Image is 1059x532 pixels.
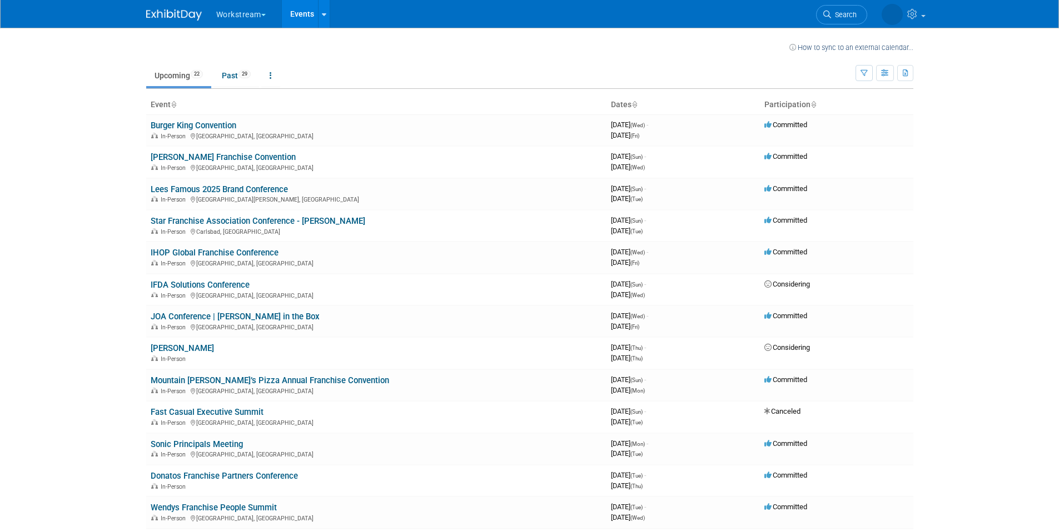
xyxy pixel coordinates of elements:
[630,377,643,383] span: (Sun)
[764,280,810,288] span: Considering
[611,481,643,490] span: [DATE]
[630,451,643,457] span: (Tue)
[151,131,602,140] div: [GEOGRAPHIC_DATA], [GEOGRAPHIC_DATA]
[611,513,645,521] span: [DATE]
[151,248,279,258] a: IHOP Global Franchise Conference
[146,65,211,86] a: Upcoming22
[611,194,643,203] span: [DATE]
[161,324,189,331] span: In-Person
[789,43,913,52] a: How to sync to an external calendar...
[647,439,648,448] span: -
[161,355,189,363] span: In-Person
[630,473,643,479] span: (Tue)
[238,70,251,78] span: 29
[611,322,639,330] span: [DATE]
[644,343,646,352] span: -
[151,228,158,234] img: In-Person Event
[611,184,646,193] span: [DATE]
[644,407,646,415] span: -
[151,343,214,353] a: [PERSON_NAME]
[630,164,645,170] span: (Wed)
[611,121,648,129] span: [DATE]
[161,388,189,395] span: In-Person
[611,386,645,394] span: [DATE]
[151,260,158,265] img: In-Person Event
[161,260,189,267] span: In-Person
[764,184,807,193] span: Committed
[151,184,288,194] a: Lees Famous 2025 Brand Conference
[151,152,296,162] a: [PERSON_NAME] Franchise Convention
[611,375,646,384] span: [DATE]
[611,471,646,479] span: [DATE]
[764,121,807,129] span: Committed
[151,292,158,298] img: In-Person Event
[644,280,646,288] span: -
[151,258,602,267] div: [GEOGRAPHIC_DATA], [GEOGRAPHIC_DATA]
[647,312,648,320] span: -
[630,122,645,128] span: (Wed)
[611,163,645,171] span: [DATE]
[630,282,643,288] span: (Sun)
[630,409,643,415] span: (Sun)
[647,248,648,256] span: -
[161,483,189,490] span: In-Person
[764,343,810,352] span: Considering
[161,419,189,426] span: In-Person
[764,471,807,479] span: Committed
[611,216,646,224] span: [DATE]
[151,355,158,361] img: In-Person Event
[606,96,760,114] th: Dates
[882,4,903,25] img: Josh Smith
[630,355,643,362] span: (Thu)
[831,11,857,19] span: Search
[213,65,259,86] a: Past29
[630,186,643,192] span: (Sun)
[764,503,807,511] span: Committed
[647,121,648,129] span: -
[764,407,801,415] span: Canceled
[764,439,807,448] span: Committed
[611,152,646,160] span: [DATE]
[151,322,602,331] div: [GEOGRAPHIC_DATA], [GEOGRAPHIC_DATA]
[611,354,643,362] span: [DATE]
[151,483,158,489] img: In-Person Event
[630,249,645,255] span: (Wed)
[151,375,389,385] a: Mountain [PERSON_NAME]’s Pizza Annual Franchise Convention
[151,133,158,138] img: In-Person Event
[644,184,646,193] span: -
[151,194,602,203] div: [GEOGRAPHIC_DATA][PERSON_NAME], [GEOGRAPHIC_DATA]
[161,515,189,522] span: In-Person
[151,503,277,513] a: Wendys Franchise People Summit
[191,70,203,78] span: 22
[644,152,646,160] span: -
[611,312,648,320] span: [DATE]
[630,388,645,394] span: (Mon)
[630,483,643,489] span: (Thu)
[611,343,646,352] span: [DATE]
[151,216,365,226] a: Star Franchise Association Conference - [PERSON_NAME]
[764,216,807,224] span: Committed
[764,312,807,320] span: Committed
[644,471,646,479] span: -
[151,451,158,456] img: In-Person Event
[611,248,648,256] span: [DATE]
[811,100,816,109] a: Sort by Participation Type
[161,164,189,172] span: In-Person
[630,515,645,521] span: (Wed)
[630,324,639,330] span: (Fri)
[151,121,236,131] a: Burger King Convention
[161,133,189,140] span: In-Person
[151,449,602,458] div: [GEOGRAPHIC_DATA], [GEOGRAPHIC_DATA]
[630,345,643,351] span: (Thu)
[151,439,243,449] a: Sonic Principals Meeting
[151,386,602,395] div: [GEOGRAPHIC_DATA], [GEOGRAPHIC_DATA]
[611,449,643,458] span: [DATE]
[630,313,645,319] span: (Wed)
[764,375,807,384] span: Committed
[760,96,913,114] th: Participation
[151,280,250,290] a: IFDA Solutions Conference
[630,260,639,266] span: (Fri)
[644,503,646,511] span: -
[151,471,298,481] a: Donatos Franchise Partners Conference
[611,280,646,288] span: [DATE]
